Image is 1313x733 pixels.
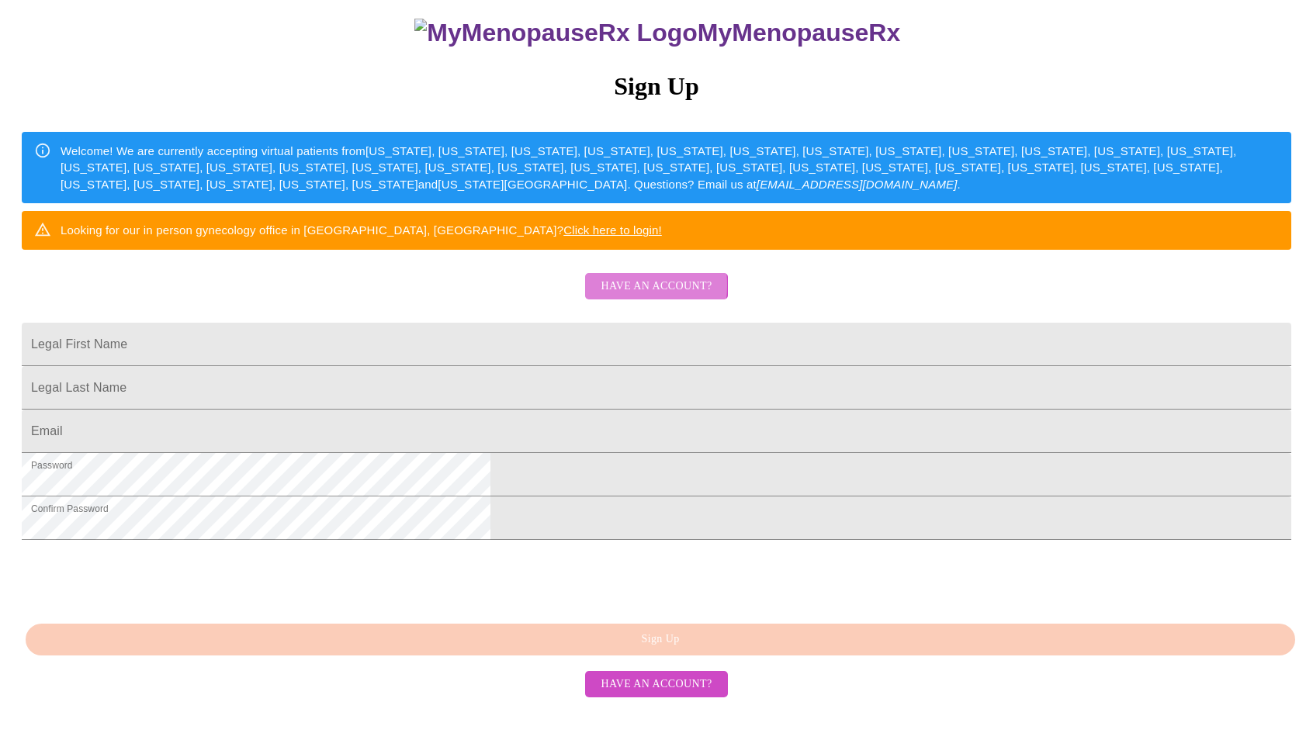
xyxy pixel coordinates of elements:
a: Click here to login! [563,223,662,237]
a: Have an account? [581,290,731,303]
span: Have an account? [601,675,712,694]
button: Have an account? [585,273,727,300]
h3: Sign Up [22,72,1291,101]
img: MyMenopauseRx Logo [414,19,697,47]
div: Looking for our in person gynecology office in [GEOGRAPHIC_DATA], [GEOGRAPHIC_DATA]? [61,216,662,244]
button: Have an account? [585,671,727,698]
div: Welcome! We are currently accepting virtual patients from [US_STATE], [US_STATE], [US_STATE], [US... [61,137,1279,199]
a: Have an account? [581,676,731,690]
em: [EMAIL_ADDRESS][DOMAIN_NAME] [757,178,958,191]
h3: MyMenopauseRx [24,19,1292,47]
iframe: reCAPTCHA [22,548,258,608]
span: Have an account? [601,277,712,296]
